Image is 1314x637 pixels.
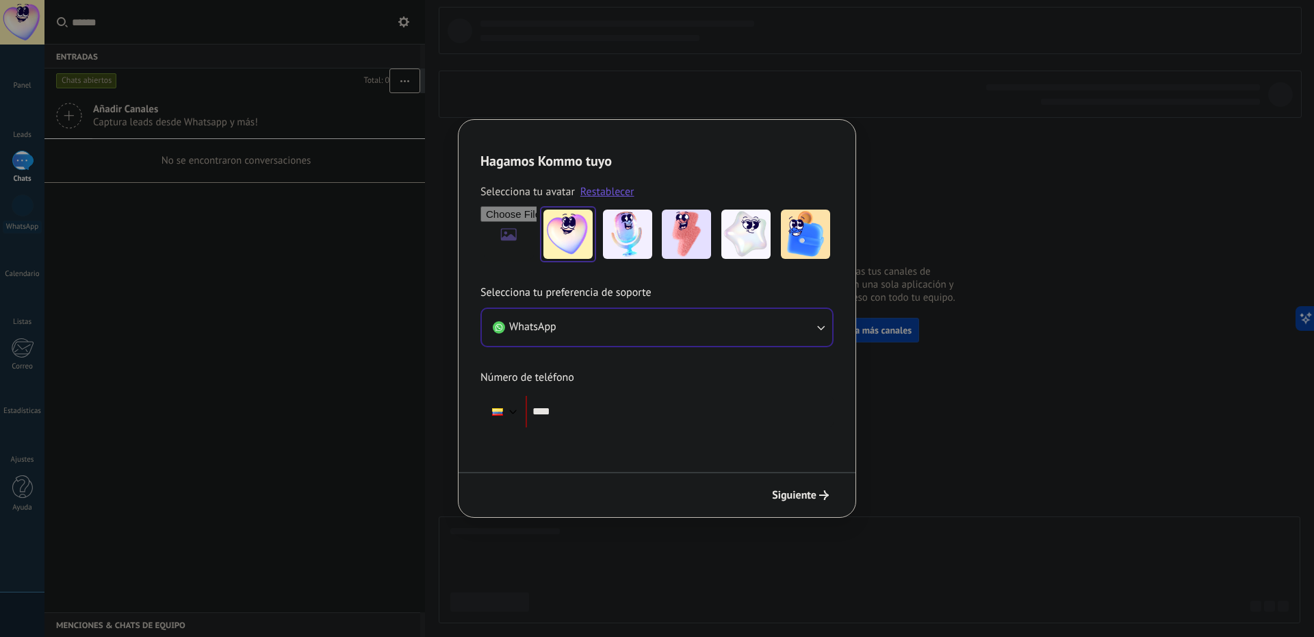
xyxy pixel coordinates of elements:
[766,484,835,507] button: Siguiente
[485,397,511,426] div: Ecuador: + 593
[662,210,711,259] img: -3.jpeg
[580,185,634,199] a: Restablecer
[459,120,855,169] h2: Hagamos Kommo tuyo
[480,183,575,201] span: Selecciona tu avatar
[480,284,652,302] span: Selecciona tu preferencia de soporte
[480,369,574,387] span: Número de teléfono
[781,210,830,259] img: -5.jpeg
[509,320,556,334] span: WhatsApp
[721,210,771,259] img: -4.jpeg
[772,490,816,500] span: Siguiente
[603,210,652,259] img: -2.jpeg
[543,210,593,259] img: -1.jpeg
[482,309,832,346] button: WhatsApp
